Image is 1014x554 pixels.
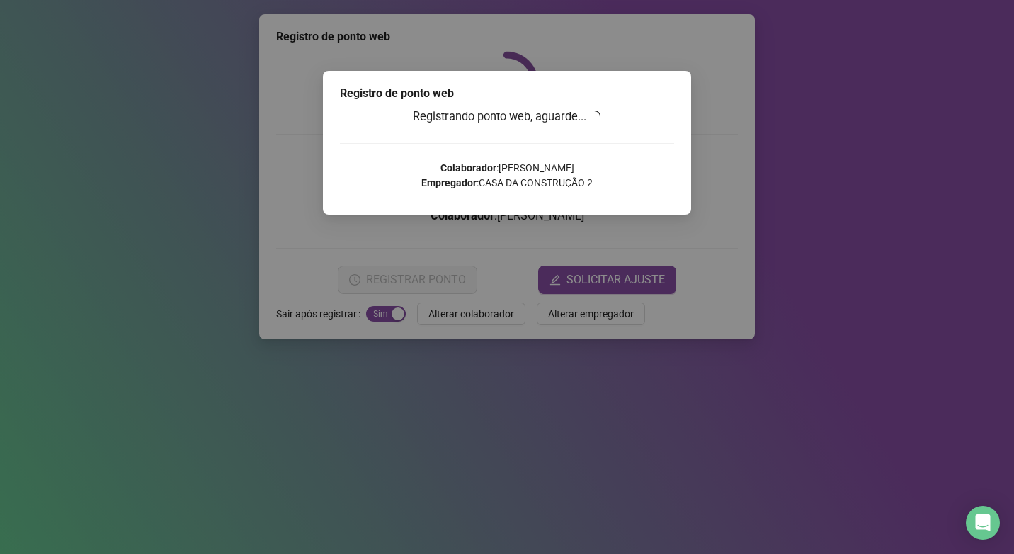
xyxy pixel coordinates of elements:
strong: Colaborador [440,162,496,174]
p: : [PERSON_NAME] : CASA DA CONSTRUÇÃO 2 [340,161,674,191]
strong: Empregador [421,177,477,188]
span: loading [588,109,603,124]
div: Registro de ponto web [340,85,674,102]
div: Open Intercom Messenger [966,506,1000,540]
h3: Registrando ponto web, aguarde... [340,108,674,126]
